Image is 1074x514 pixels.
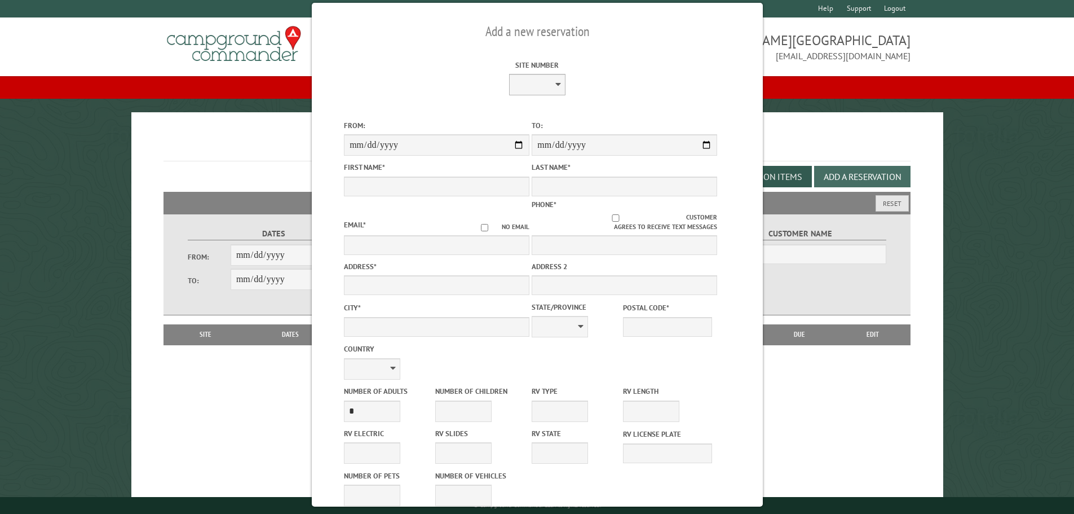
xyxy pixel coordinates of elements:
label: Customer agrees to receive text messages [532,213,717,232]
label: Number of Vehicles [435,471,524,481]
small: © Campground Commander LLC. All rights reserved. [474,502,601,509]
label: Address 2 [532,261,717,272]
label: Dates [188,227,360,240]
label: RV State [532,428,621,439]
label: Customer Name [714,227,886,240]
input: No email [467,224,502,231]
label: Postal Code [623,302,712,313]
th: Edit [835,324,911,345]
label: Address [344,261,529,272]
label: Country [344,344,529,354]
label: Number of Adults [344,386,433,397]
label: From: [188,252,231,262]
h1: Reservations [163,130,911,161]
label: RV Slides [435,428,524,439]
th: Site [169,324,242,345]
label: RV License Plate [623,429,712,440]
label: State/Province [532,302,621,313]
img: Campground Commander [163,22,304,66]
label: Phone [532,200,556,209]
label: RV Electric [344,428,433,439]
button: Add a Reservation [814,166,911,187]
label: Email [344,220,366,230]
label: RV Type [532,386,621,397]
button: Edit Add-on Items [715,166,812,187]
label: No email [467,222,529,232]
th: Dates [242,324,339,345]
label: Number of Children [435,386,524,397]
h2: Add a new reservation [344,21,731,42]
label: To: [188,275,231,286]
label: Last Name [532,162,717,173]
label: To: [532,120,717,131]
input: Customer agrees to receive text messages [545,214,686,222]
button: Reset [876,195,909,212]
h2: Filters [163,192,911,213]
label: City [344,302,529,313]
th: Due [764,324,835,345]
label: First Name [344,162,529,173]
label: Number of Pets [344,471,433,481]
label: RV Length [623,386,712,397]
label: From: [344,120,529,131]
label: Site Number [444,60,630,71]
